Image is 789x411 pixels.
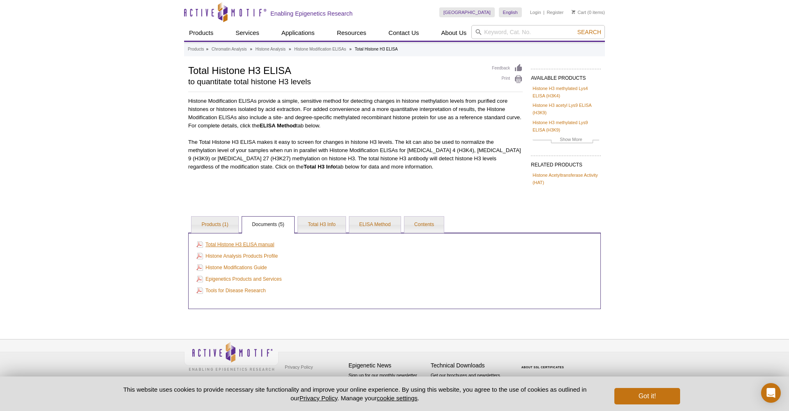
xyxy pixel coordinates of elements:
[196,252,278,261] a: Histone Analysis Products Profile
[298,217,345,233] a: Total H3 Info
[256,46,286,53] a: Histone Analysis
[332,25,371,41] a: Resources
[349,47,352,51] li: »
[533,102,599,116] a: Histone H3 acetyl Lys9 ELISA (H3K9)
[533,171,599,186] a: Histone Acetyltransferase Activity (HAT)
[471,25,605,39] input: Keyword, Cat. No.
[572,9,586,15] a: Cart
[277,25,320,41] a: Applications
[531,155,601,170] h2: RELATED PRODUCTS
[404,217,444,233] a: Contents
[196,275,281,284] a: Epigenetics Products and Services
[109,385,601,402] p: This website uses cookies to provide necessary site functionality and improve your online experie...
[283,373,326,386] a: Terms & Conditions
[260,122,296,129] strong: ELISA Method
[531,69,601,83] h2: AVAILABLE PRODUCTS
[188,46,204,53] a: Products
[439,7,495,17] a: [GEOGRAPHIC_DATA]
[196,240,274,249] a: Total Histone H3 ELISA manual
[348,362,427,369] h4: Epigenetic News
[431,372,509,393] p: Get our brochures and newsletters, or request them by mail.
[184,25,218,41] a: Products
[547,9,563,15] a: Register
[577,29,601,35] span: Search
[206,47,208,51] li: »
[492,64,523,73] a: Feedback
[188,138,523,171] p: The Total Histone H3 ELISA makes it easy to screen for changes in histone H3 levels. The kit can ...
[513,354,574,372] table: Click to Verify - This site chose Symantec SSL for secure e-commerce and confidential communicati...
[289,47,291,51] li: »
[294,46,346,53] a: Histone Modification ELISAs
[492,75,523,84] a: Print
[184,339,279,373] img: Active Motif,
[188,78,484,85] h2: to quantitate total histone H3 levels
[283,361,315,373] a: Privacy Policy
[188,64,484,76] h1: Total Histone H3 ELISA
[533,119,599,134] a: Histone H3 methylated Lys9 ELISA (H3K9)
[521,366,564,369] a: ABOUT SSL CERTIFICATES
[188,97,523,130] p: Histone Modification ELISAs provide a simple, sensitive method for detecting changes in histone m...
[196,263,267,272] a: Histone Modifications Guide
[250,47,252,51] li: »
[196,286,266,295] a: Tools for Disease Research
[572,7,605,17] li: (0 items)
[355,47,398,51] li: Total Histone H3 ELISA
[761,383,781,403] div: Open Intercom Messenger
[242,217,294,233] a: Documents (5)
[499,7,522,17] a: English
[231,25,264,41] a: Services
[348,372,427,400] p: Sign up for our monthly newsletter highlighting recent publications in the field of epigenetics.
[572,10,575,14] img: Your Cart
[383,25,424,41] a: Contact Us
[533,85,599,99] a: Histone H3 methylated Lys4 ELISA (H3K4)
[614,388,680,404] button: Got it!
[349,217,401,233] a: ELISA Method
[431,362,509,369] h4: Technical Downloads
[191,217,238,233] a: Products (1)
[530,9,541,15] a: Login
[543,7,544,17] li: |
[436,25,472,41] a: About Us
[304,164,336,170] strong: Total H3 Info
[377,395,418,402] button: cookie settings
[270,10,353,17] h2: Enabling Epigenetics Research
[212,46,247,53] a: Chromatin Analysis
[533,136,599,145] a: Show More
[575,28,604,36] button: Search
[300,395,337,402] a: Privacy Policy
